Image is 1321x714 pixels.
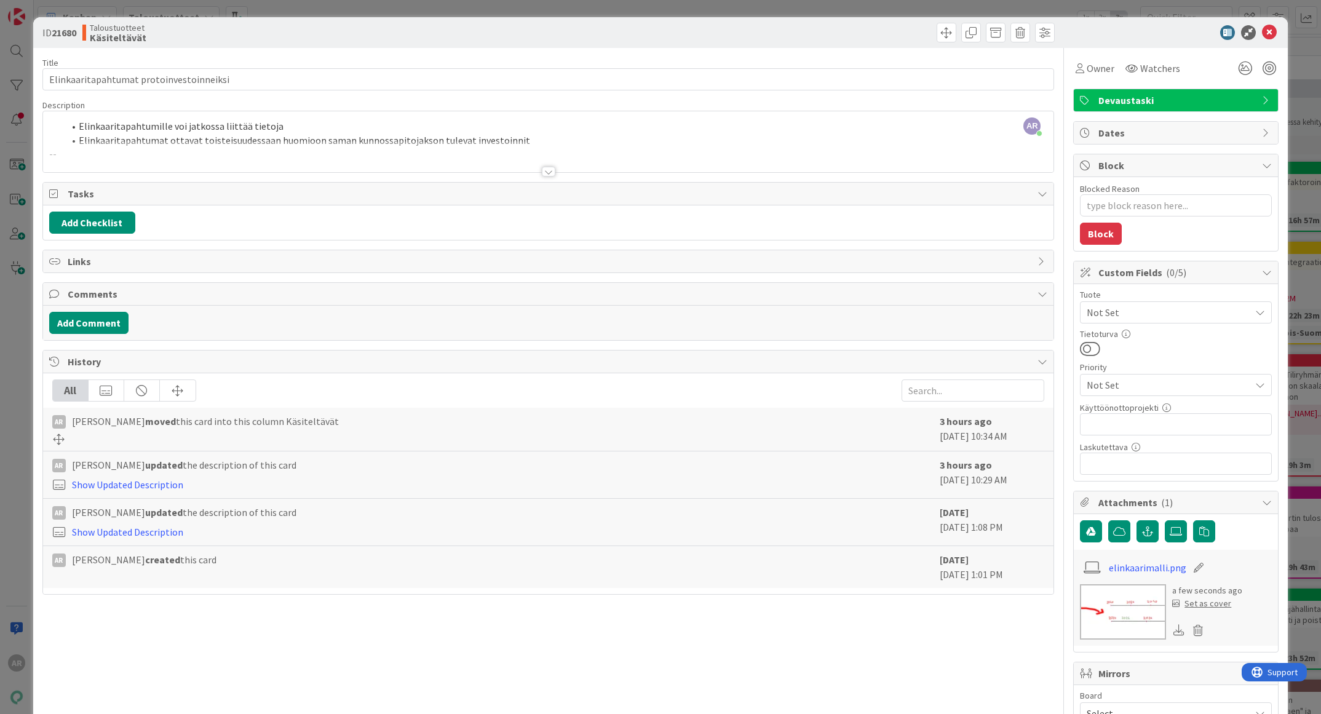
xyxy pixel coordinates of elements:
span: [PERSON_NAME] the description of this card [72,458,296,472]
span: [PERSON_NAME] this card into this column Käsiteltävät [72,414,339,429]
div: [DATE] 10:34 AM [940,414,1044,445]
div: AR [52,506,66,520]
label: Blocked Reason [1080,183,1140,194]
div: Download [1172,622,1186,638]
span: ( 0/5 ) [1166,266,1186,279]
span: ID [42,25,76,40]
b: 21680 [52,26,76,39]
b: moved [145,415,176,427]
div: AR [52,415,66,429]
a: Show Updated Description [72,526,183,538]
div: AR [52,553,66,567]
button: Add Comment [49,312,129,334]
a: Show Updated Description [72,478,183,491]
b: created [145,553,180,566]
div: [DATE] 10:29 AM [940,458,1044,492]
span: Devaustaski [1098,93,1256,108]
span: Dates [1098,125,1256,140]
div: a few seconds ago [1172,584,1242,597]
div: All [53,380,89,401]
div: Tuote [1080,290,1272,299]
span: Taloustuotteet [90,23,146,33]
div: [DATE] 1:08 PM [940,505,1044,539]
label: Käyttöönottoprojekti [1080,402,1159,413]
b: updated [145,459,183,471]
button: Block [1080,223,1122,245]
input: type card name here... [42,68,1055,90]
span: Links [68,254,1032,269]
li: Elinkaaritapahtumat ottavat toisteisuudessaan huomioon saman kunnossapitojakson tulevat investoinnit [64,133,1048,148]
b: 3 hours ago [940,415,992,427]
span: [PERSON_NAME] the description of this card [72,505,296,520]
div: [DATE] 1:01 PM [940,552,1044,582]
span: [PERSON_NAME] this card [72,552,216,567]
span: Block [1098,158,1256,173]
b: [DATE] [940,506,969,518]
b: [DATE] [940,553,969,566]
li: Elinkaaritapahtumille voi jatkossa liittää tietoja [64,119,1048,133]
b: updated [145,506,183,518]
label: Title [42,57,58,68]
a: elinkaarimalli.png [1109,560,1186,575]
b: 3 hours ago [940,459,992,471]
span: Not Set [1087,376,1244,394]
span: Support [26,2,56,17]
span: ( 1 ) [1161,496,1173,509]
span: AR [1023,117,1041,135]
span: Not Set [1087,304,1244,321]
div: Set as cover [1172,597,1231,610]
div: Tietoturva [1080,330,1272,338]
b: Käsiteltävät [90,33,146,42]
span: Watchers [1140,61,1180,76]
button: Add Checklist [49,212,135,234]
span: Owner [1087,61,1114,76]
label: Laskutettava [1080,442,1128,453]
span: Board [1080,691,1102,700]
span: History [68,354,1032,369]
span: Attachments [1098,495,1256,510]
input: Search... [902,379,1044,402]
span: Custom Fields [1098,265,1256,280]
span: Tasks [68,186,1032,201]
div: AR [52,459,66,472]
span: Description [42,100,85,111]
span: Mirrors [1098,666,1256,681]
div: Priority [1080,363,1272,371]
span: Comments [68,287,1032,301]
